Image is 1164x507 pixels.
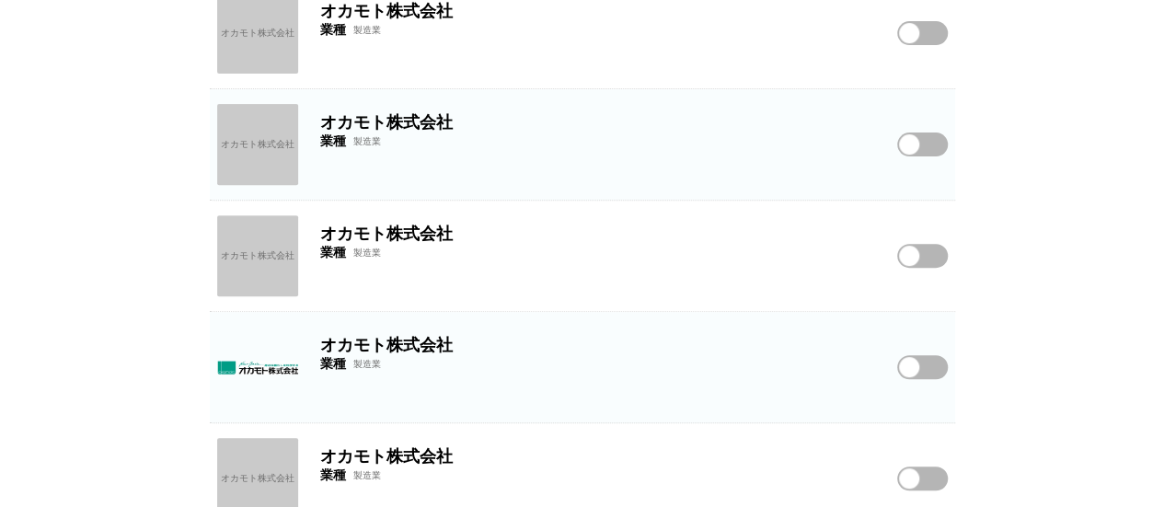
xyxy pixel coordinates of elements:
span: 業種 [320,133,346,150]
span: 製造業 [353,135,381,148]
span: 製造業 [353,24,381,37]
h2: オカモト株式会社 [320,334,875,356]
a: オカモト株式会社 [217,104,298,185]
span: 製造業 [353,358,381,371]
span: 業種 [320,356,346,373]
a: オカモト株式会社 [217,215,298,296]
h2: オカモト株式会社 [320,111,875,133]
span: 製造業 [353,469,381,482]
img: オカモト株式会社のロゴ [217,327,298,408]
h2: オカモト株式会社 [320,445,875,467]
span: 業種 [320,467,346,484]
span: 製造業 [353,247,381,259]
h2: オカモト株式会社 [320,223,875,245]
span: 業種 [320,22,346,39]
span: 業種 [320,245,346,261]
